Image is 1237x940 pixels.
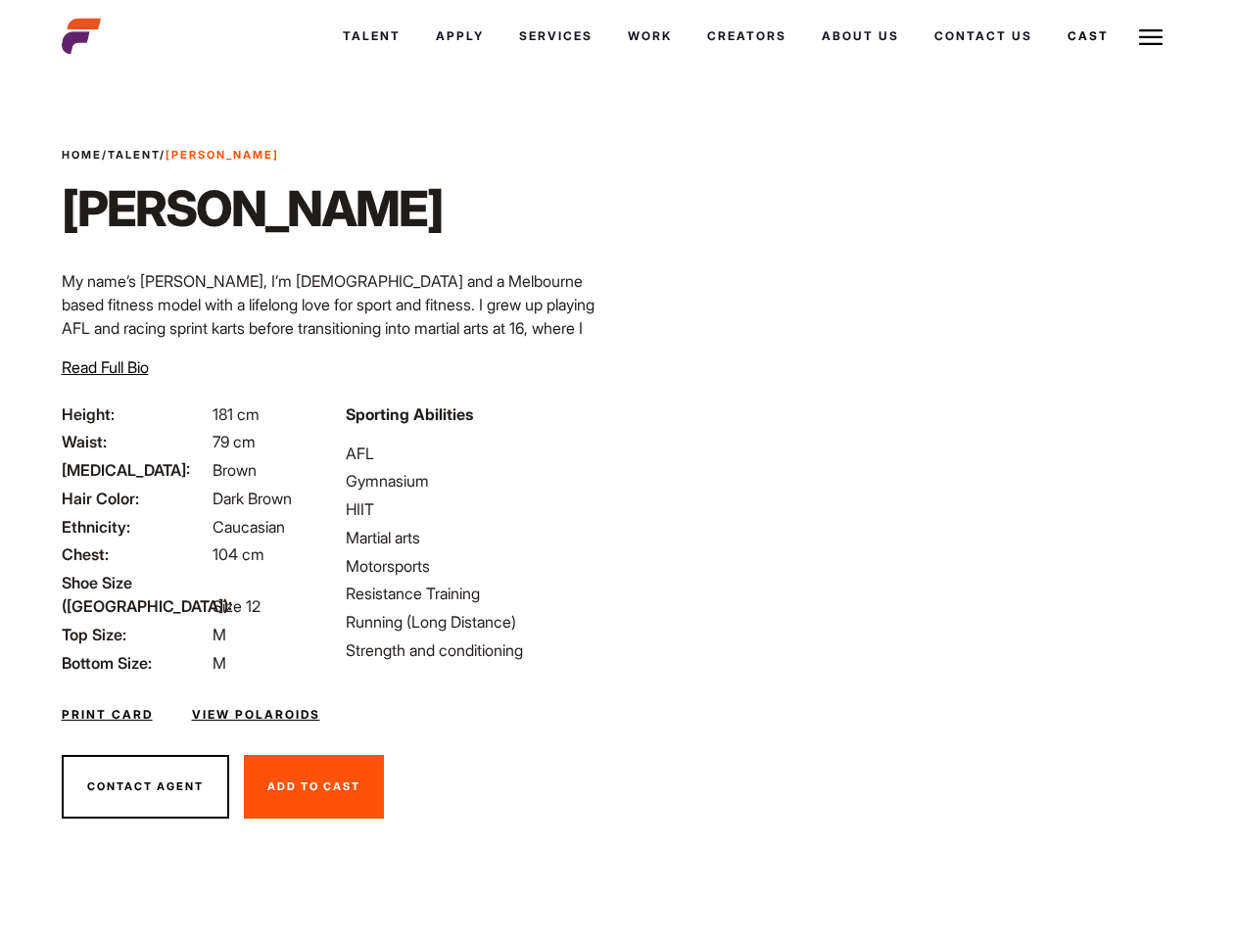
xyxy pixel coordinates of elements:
img: Burger icon [1139,25,1163,49]
strong: [PERSON_NAME] [166,148,279,162]
a: Talent [325,10,418,63]
a: View Polaroids [192,706,320,724]
span: Size 12 [213,596,261,616]
span: M [213,653,226,673]
a: Home [62,148,102,162]
span: Ethnicity: [62,515,209,539]
a: Contact Us [917,10,1050,63]
h1: [PERSON_NAME] [62,179,443,238]
strong: Sporting Abilities [346,404,473,424]
span: Brown [213,460,257,480]
p: My name’s [PERSON_NAME], I’m [DEMOGRAPHIC_DATA] and a Melbourne based fitness model with a lifelo... [62,269,607,481]
span: 79 cm [213,432,256,451]
span: Height: [62,402,209,426]
span: / / [62,147,279,164]
span: Bottom Size: [62,651,209,675]
a: Cast [1050,10,1126,63]
button: Contact Agent [62,755,229,820]
li: HIIT [346,497,606,521]
a: About Us [804,10,917,63]
span: Waist: [62,430,209,453]
span: Top Size: [62,623,209,646]
span: Chest: [62,542,209,566]
span: [MEDICAL_DATA]: [62,458,209,482]
li: Resistance Training [346,582,606,605]
li: Motorsports [346,554,606,578]
span: Hair Color: [62,487,209,510]
li: AFL [346,442,606,465]
span: 104 cm [213,544,264,564]
span: 181 cm [213,404,260,424]
img: cropped-aefm-brand-fav-22-square.png [62,17,101,56]
a: Creators [690,10,804,63]
span: M [213,625,226,644]
span: Dark Brown [213,489,292,508]
li: Gymnasium [346,469,606,493]
span: Caucasian [213,517,285,537]
span: Shoe Size ([GEOGRAPHIC_DATA]): [62,571,209,618]
a: Apply [418,10,501,63]
span: Read Full Bio [62,357,149,377]
button: Read Full Bio [62,355,149,379]
a: Talent [108,148,160,162]
button: Add To Cast [244,755,384,820]
li: Martial arts [346,526,606,549]
li: Running (Long Distance) [346,610,606,634]
a: Services [501,10,610,63]
a: Print Card [62,706,153,724]
a: Work [610,10,690,63]
span: Add To Cast [267,779,360,793]
li: Strength and conditioning [346,638,606,662]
